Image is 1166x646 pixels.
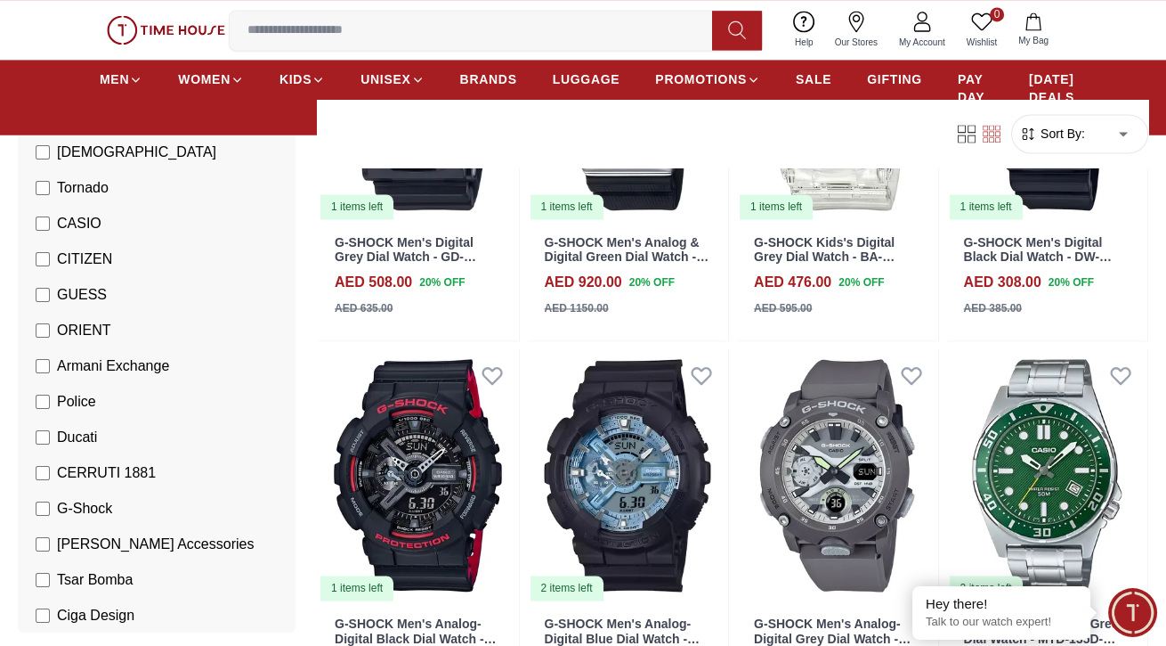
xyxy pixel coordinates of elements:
[545,272,622,293] h4: AED 920.00
[317,348,519,602] a: G-SHOCK Men's Analog-Digital Black Dial Watch - GA-110HR-1ADR1 items left
[950,194,1023,219] div: 1 items left
[784,7,824,53] a: Help
[360,63,424,95] a: UNISEX
[530,194,603,219] div: 1 items left
[335,235,476,280] a: G-SHOCK Men's Digital Grey Dial Watch - GD-350GB-1DR
[360,70,410,88] span: UNISEX
[796,70,831,88] span: SALE
[1037,125,1085,143] span: Sort By:
[1011,34,1056,47] span: My Bag
[320,194,393,219] div: 1 items left
[320,576,393,601] div: 1 items left
[107,15,225,45] img: ...
[57,498,112,519] span: G-Shock
[527,348,729,602] img: G-SHOCK Men's Analog-Digital Blue Dial Watch - GA-110CD-1A2DR
[460,70,517,88] span: BRANDS
[100,63,142,95] a: MEN
[629,274,675,290] span: 20 % OFF
[57,391,96,413] span: Police
[950,576,1023,601] div: 2 items left
[57,605,134,626] span: Ciga Design
[335,272,412,293] h4: AED 508.00
[655,70,747,88] span: PROMOTIONS
[1049,274,1094,290] span: 20 % OFF
[36,359,50,373] input: Armani Exchange
[956,7,1008,53] a: 0Wishlist
[828,36,885,49] span: Our Stores
[57,427,97,448] span: Ducati
[57,320,110,341] span: ORIENT
[57,534,254,555] span: [PERSON_NAME] Accessories
[57,462,156,484] span: CERRUTI 1881
[57,177,109,199] span: Tornado
[736,348,938,602] img: G-SHOCK Men's Analog-Digital Grey Dial Watch - GA-2000HD-8ADR
[964,272,1041,293] h4: AED 308.00
[57,284,107,306] span: GUESS
[279,70,312,88] span: KIDS
[36,502,50,516] input: G-Shock
[36,323,50,338] input: ORIENT
[419,274,465,290] span: 20 % OFF
[824,7,888,53] a: Our Stores
[36,181,50,195] input: Tornado
[530,576,603,601] div: 2 items left
[1008,9,1059,51] button: My Bag
[1029,70,1074,106] span: [DATE] DEALS
[36,217,50,231] input: CASIO
[740,194,813,219] div: 1 items left
[926,615,1077,630] p: Talk to our watch expert!
[36,430,50,445] input: Ducati
[36,573,50,587] input: Tsar Bomba
[1029,63,1074,113] a: [DATE] DEALS
[100,70,129,88] span: MEN
[527,348,729,602] a: G-SHOCK Men's Analog-Digital Blue Dial Watch - GA-110CD-1A2DR2 items left
[545,235,709,280] a: G-SHOCK Men's Analog & Digital Green Dial Watch - GBM-2100A-1A3DR
[317,348,519,602] img: G-SHOCK Men's Analog-Digital Black Dial Watch - GA-110HR-1ADR
[838,274,884,290] span: 20 % OFF
[892,36,952,49] span: My Account
[57,249,112,270] span: CITIZEN
[57,213,101,234] span: CASIO
[1019,125,1085,143] button: Sort By:
[926,595,1077,613] div: Hey there!
[279,63,325,95] a: KIDS
[788,36,821,49] span: Help
[553,63,620,95] a: LUGGAGE
[867,70,922,88] span: GIFTING
[178,63,244,95] a: WOMEN
[1108,588,1157,637] div: Chat Widget
[545,300,609,316] div: AED 1150.00
[867,63,922,95] a: GIFTING
[946,348,1148,602] img: CASIO Men's Analog Green Dial Watch - MTD-135D-3AVDF
[57,569,133,591] span: Tsar Bomba
[36,252,50,266] input: CITIZEN
[36,609,50,623] input: Ciga Design
[958,70,993,124] span: PAY DAY SALE
[36,537,50,552] input: [PERSON_NAME] Accessories
[754,300,812,316] div: AED 595.00
[990,7,1004,21] span: 0
[754,235,895,280] a: G-SHOCK Kids's Digital Grey Dial Watch - BA-110CR-7A
[57,142,216,163] span: [DEMOGRAPHIC_DATA]
[655,63,760,95] a: PROMOTIONS
[553,70,620,88] span: LUGGAGE
[36,288,50,302] input: GUESS
[36,466,50,480] input: CERRUTI 1881
[36,145,50,159] input: [DEMOGRAPHIC_DATA]
[460,63,517,95] a: BRANDS
[335,300,393,316] div: AED 635.00
[946,348,1148,602] a: CASIO Men's Analog Green Dial Watch - MTD-135D-3AVDF2 items left
[57,356,169,377] span: Armani Exchange
[796,63,831,95] a: SALE
[964,235,1112,280] a: G-SHOCK Men's Digital Black Dial Watch - DW-9052GBX-1A4
[960,36,1004,49] span: Wishlist
[178,70,231,88] span: WOMEN
[958,63,993,131] a: PAY DAY SALE
[964,300,1022,316] div: AED 385.00
[754,272,831,293] h4: AED 476.00
[36,395,50,409] input: Police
